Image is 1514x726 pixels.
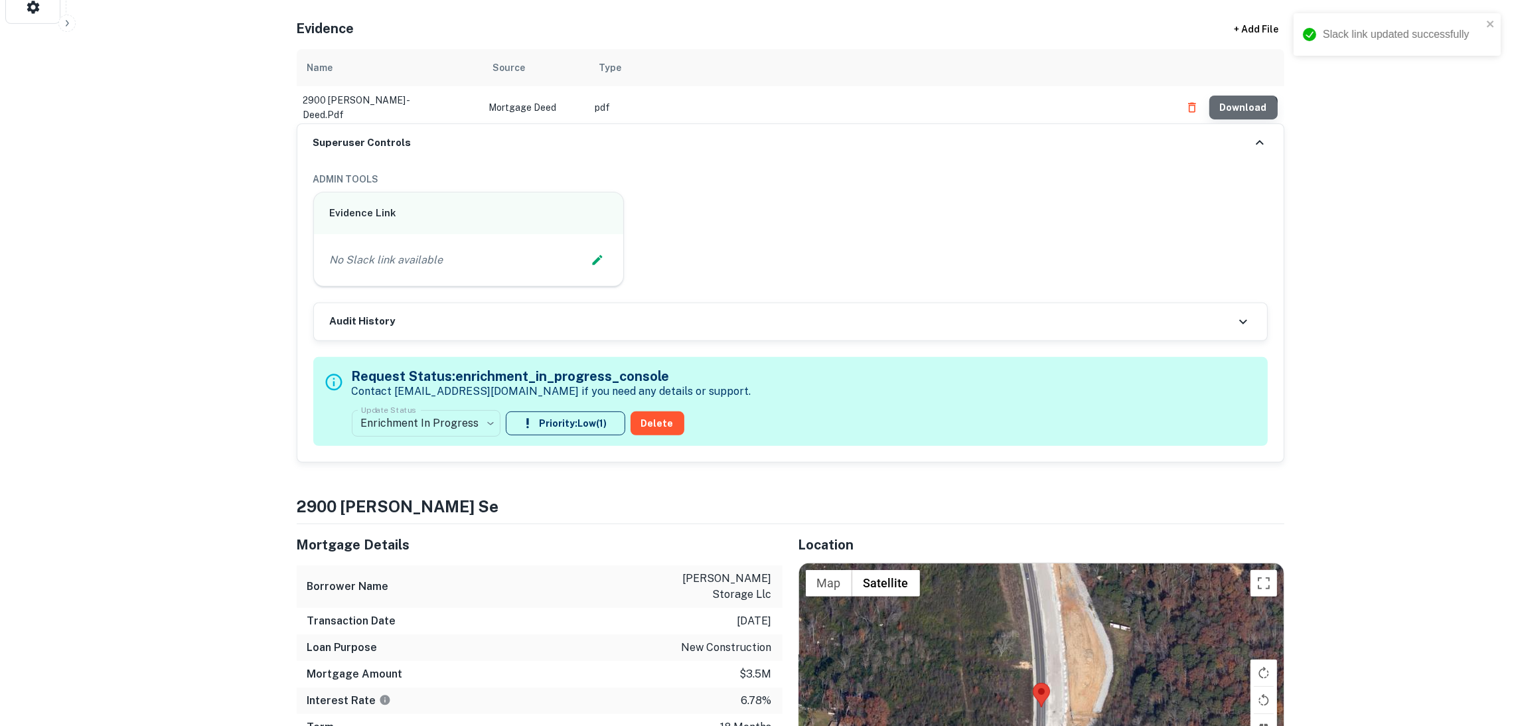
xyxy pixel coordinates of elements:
button: Toggle fullscreen view [1250,570,1277,597]
label: Update Status [361,404,416,415]
h6: Mortgage Amount [307,666,403,682]
h5: Location [798,535,1284,555]
th: Name [297,49,483,86]
h6: Borrower Name [307,579,389,595]
button: Rotate map clockwise [1250,660,1277,686]
iframe: Chat Widget [1448,620,1514,684]
button: Download [1209,96,1278,119]
p: [DATE] [737,613,772,629]
div: Enrichment In Progress [352,405,500,442]
button: Edit Slack Link [587,250,607,270]
h5: Evidence [297,19,354,38]
h6: Interest Rate [307,693,391,709]
p: [PERSON_NAME] storage llc [652,571,772,603]
td: 2900 [PERSON_NAME] - deed.pdf [297,86,483,129]
div: Type [599,60,622,76]
button: close [1486,19,1495,31]
h5: Mortgage Details [297,535,783,555]
h6: Transaction Date [307,613,396,629]
h6: Audit History [330,314,396,329]
svg: The interest rates displayed on the website are for informational purposes only and may be report... [379,694,391,706]
div: Source [493,60,526,76]
button: Rotate map counterclockwise [1250,687,1277,713]
td: pdf [589,86,1173,129]
div: + Add File [1210,17,1303,41]
div: Name [307,60,333,76]
td: Mortgage Deed [483,86,589,129]
p: No Slack link available [330,252,443,268]
h6: Loan Purpose [307,640,378,656]
button: Show street map [806,570,852,597]
p: 6.78% [741,693,772,709]
h6: Evidence Link [330,206,608,221]
p: new construction [682,640,772,656]
th: Source [483,49,589,86]
div: Slack link updated successfully [1323,27,1482,42]
button: Delete [631,411,684,435]
h6: ADMIN TOOLS [313,172,1268,186]
th: Type [589,49,1173,86]
h5: Request Status: enrichment_in_progress_console [352,366,751,386]
h6: Superuser Controls [313,135,412,151]
button: Show satellite imagery [852,570,920,597]
button: Priority:Low(1) [506,411,625,435]
div: scrollable content [297,49,1284,123]
h4: 2900 [PERSON_NAME] se [297,494,1284,518]
button: Delete file [1180,97,1204,118]
p: $3.5m [740,666,772,682]
p: Contact [EMAIL_ADDRESS][DOMAIN_NAME] if you need any details or support. [352,384,751,399]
